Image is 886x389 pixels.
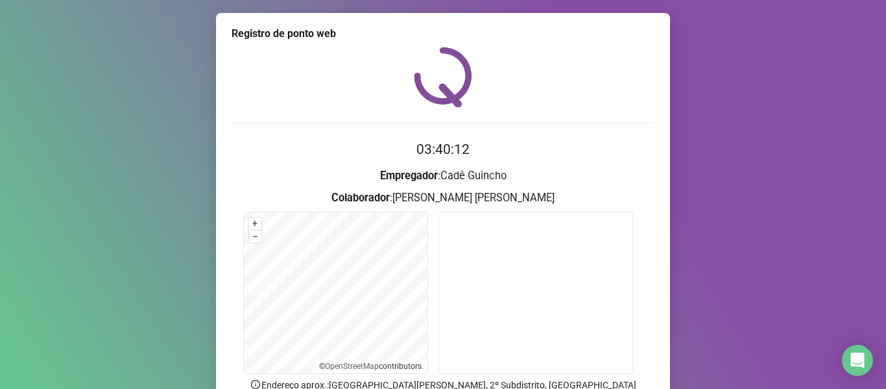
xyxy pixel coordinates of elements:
[414,47,472,107] img: QRPoint
[232,190,654,207] h3: : [PERSON_NAME] [PERSON_NAME]
[249,231,261,243] button: –
[416,142,470,157] time: 03:40:12
[842,345,873,376] div: Open Intercom Messenger
[319,362,424,371] li: © contributors.
[325,362,379,371] a: OpenStreetMap
[331,192,390,204] strong: Colaborador
[249,218,261,230] button: +
[232,26,654,42] div: Registro de ponto web
[232,168,654,184] h3: : Cadê Guincho
[380,169,438,182] strong: Empregador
